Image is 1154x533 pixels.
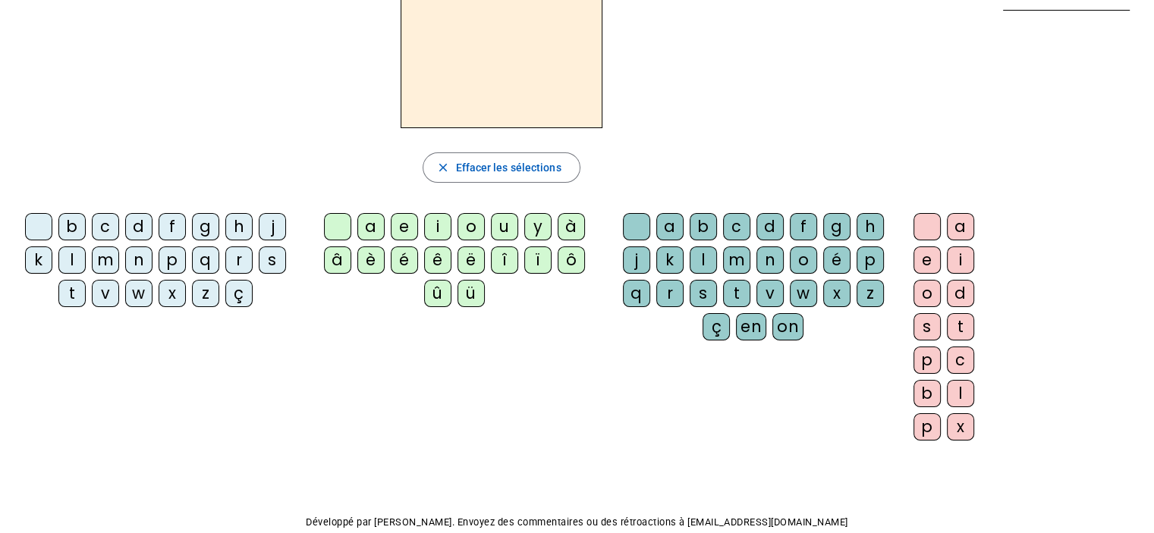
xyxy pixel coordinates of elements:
div: w [125,280,153,307]
div: t [723,280,750,307]
div: q [192,246,219,274]
div: d [125,213,153,240]
div: p [857,246,884,274]
div: é [391,246,418,274]
div: z [857,280,884,307]
div: o [913,280,941,307]
div: s [690,280,717,307]
div: j [259,213,286,240]
div: n [125,246,153,274]
div: à [558,213,585,240]
div: ç [225,280,253,307]
div: i [947,246,974,274]
div: â [324,246,351,274]
div: ô [558,246,585,274]
div: ë [458,246,485,274]
div: ç [703,313,730,340]
div: a [357,213,385,240]
div: é [823,246,851,274]
div: d [756,213,784,240]
div: f [790,213,817,240]
div: p [159,246,186,274]
mat-icon: close [436,161,449,174]
div: o [790,246,817,274]
div: en [736,313,766,340]
div: c [723,213,750,240]
button: Effacer les sélections [423,152,580,183]
div: û [424,280,451,307]
div: ê [424,246,451,274]
p: Développé par [PERSON_NAME]. Envoyez des commentaires ou des rétroactions à [EMAIL_ADDRESS][DOMAI... [12,513,1142,531]
div: c [92,213,119,240]
div: e [391,213,418,240]
div: s [913,313,941,340]
div: m [92,246,119,274]
div: j [623,246,650,274]
div: n [756,246,784,274]
div: g [192,213,219,240]
div: i [424,213,451,240]
span: Effacer les sélections [455,158,561,177]
div: x [159,280,186,307]
div: î [491,246,518,274]
div: g [823,213,851,240]
div: u [491,213,518,240]
div: t [947,313,974,340]
div: on [772,313,803,340]
div: h [225,213,253,240]
div: m [723,246,750,274]
div: è [357,246,385,274]
div: h [857,213,884,240]
div: d [947,280,974,307]
div: b [913,380,941,407]
div: q [623,280,650,307]
div: b [690,213,717,240]
div: l [690,246,717,274]
div: c [947,346,974,374]
div: r [656,280,684,307]
div: e [913,246,941,274]
div: w [790,280,817,307]
div: z [192,280,219,307]
div: ü [458,280,485,307]
div: x [823,280,851,307]
div: ï [524,246,552,274]
div: b [58,213,86,240]
div: t [58,280,86,307]
div: p [913,346,941,374]
div: a [656,213,684,240]
div: k [656,246,684,274]
div: s [259,246,286,274]
div: k [25,246,52,274]
div: y [524,213,552,240]
div: v [92,280,119,307]
div: a [947,213,974,240]
div: o [458,213,485,240]
div: v [756,280,784,307]
div: f [159,213,186,240]
div: r [225,246,253,274]
div: x [947,413,974,441]
div: p [913,413,941,441]
div: l [947,380,974,407]
div: l [58,246,86,274]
